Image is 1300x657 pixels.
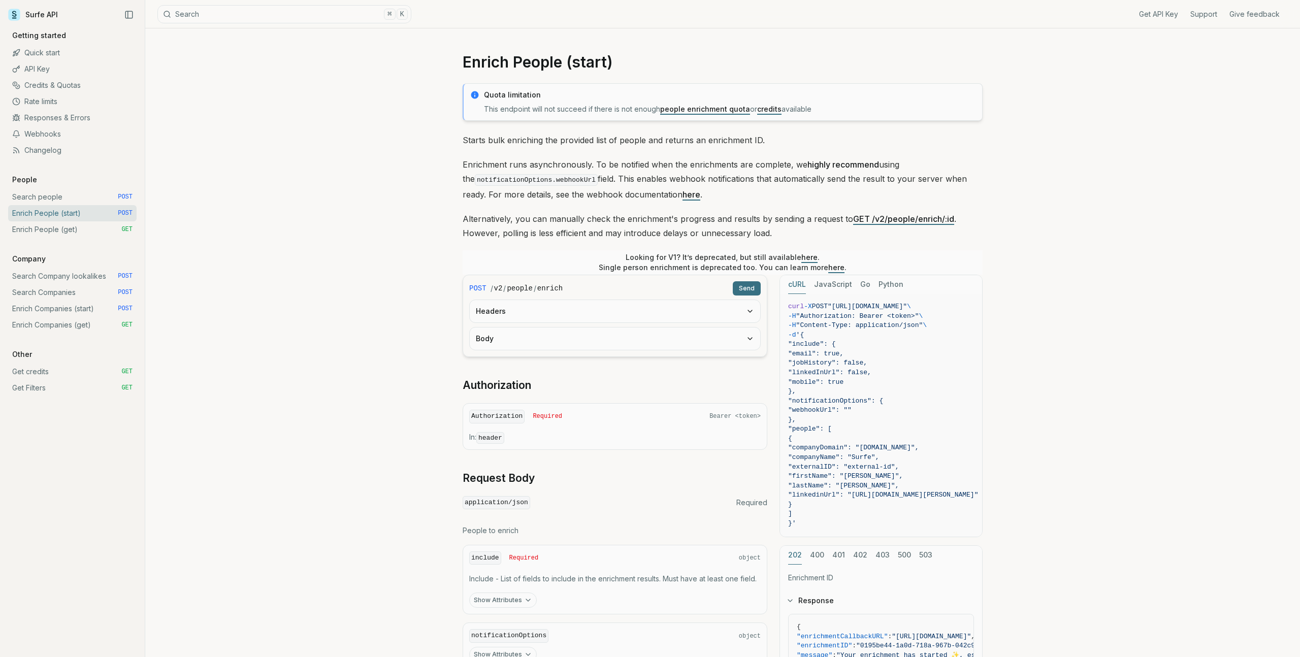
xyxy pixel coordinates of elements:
span: object [739,554,761,562]
p: Looking for V1? It’s deprecated, but still available . Single person enrichment is deprecated too... [599,252,847,273]
button: Collapse Sidebar [121,7,137,22]
span: }, [788,387,796,395]
a: Search Companies POST [8,284,137,301]
a: credits [757,105,782,113]
a: Quick start [8,45,137,61]
span: Required [736,498,767,508]
span: \ [919,312,923,320]
span: '{ [796,331,804,339]
button: 402 [853,546,867,565]
button: Python [879,275,903,294]
p: Include - List of fields to include in the enrichment results. Must have at least one field. [469,574,761,584]
button: 400 [810,546,824,565]
span: \ [923,321,927,329]
a: Search Company lookalikes POST [8,268,137,284]
span: : [852,642,856,649]
span: POST [118,272,133,280]
p: Starts bulk enriching the provided list of people and returns an enrichment ID. [463,133,983,147]
span: "email": true, [788,350,843,357]
span: GET [121,225,133,234]
a: Get Filters GET [8,380,137,396]
span: "companyDomain": "[DOMAIN_NAME]", [788,444,919,451]
a: Enrich People (get) GET [8,221,137,238]
span: GET [121,384,133,392]
code: v2 [494,283,503,293]
p: Company [8,254,50,264]
a: Changelog [8,142,137,158]
a: GET /v2/people/enrich/:id [853,214,954,224]
a: here [828,263,844,272]
span: } [788,501,792,508]
p: Getting started [8,30,70,41]
a: Authorization [463,378,531,392]
span: { [788,435,792,442]
a: Search people POST [8,189,137,205]
a: Request Body [463,471,535,485]
button: Send [733,281,761,295]
span: GET [121,321,133,329]
button: 401 [832,546,845,565]
span: "firstName": "[PERSON_NAME]", [788,472,903,480]
kbd: ⌘ [384,9,395,20]
span: "companyName": "Surfe", [788,453,879,461]
span: object [739,632,761,640]
a: here [801,253,818,261]
span: "lastName": "[PERSON_NAME]", [788,482,899,489]
span: "mobile": true [788,378,843,386]
button: JavaScript [814,275,852,294]
span: "[URL][DOMAIN_NAME]" [828,303,907,310]
p: In: [469,432,761,443]
span: \ [907,303,911,310]
a: API Key [8,61,137,77]
code: notificationOptions [469,629,548,643]
p: Alternatively, you can manually check the enrichment's progress and results by sending a request ... [463,212,983,240]
span: "[URL][DOMAIN_NAME]" [892,633,971,640]
code: include [469,551,501,565]
button: 403 [875,546,890,565]
a: Support [1190,9,1217,19]
button: cURL [788,275,806,294]
span: "enrichmentID" [797,642,852,649]
span: POST [118,288,133,297]
a: Get API Key [1139,9,1178,19]
span: -H [788,312,796,320]
code: people [507,283,532,293]
p: People [8,175,41,185]
p: Enrichment runs asynchronously. To be notified when the enrichments are complete, we using the fi... [463,157,983,202]
span: POST [469,283,486,293]
span: POST [118,209,133,217]
span: }, [788,416,796,423]
a: Give feedback [1229,9,1280,19]
code: Authorization [469,410,525,423]
button: 500 [898,546,911,565]
a: Webhooks [8,126,137,142]
span: curl [788,303,804,310]
span: "jobHistory": false, [788,359,867,367]
p: People to enrich [463,525,767,536]
a: Enrich Companies (get) GET [8,317,137,333]
a: Rate limits [8,93,137,110]
a: here [682,189,700,200]
span: POST [812,303,828,310]
button: Go [860,275,870,294]
span: "enrichmentCallbackURL" [797,633,888,640]
span: , [971,633,975,640]
button: 503 [919,546,932,565]
span: Required [509,554,539,562]
span: "notificationOptions": { [788,397,883,405]
a: Responses & Errors [8,110,137,126]
span: POST [118,305,133,313]
span: "webhookUrl": "" [788,406,852,414]
kbd: K [397,9,408,20]
span: "linkedinUrl": "[URL][DOMAIN_NAME][PERSON_NAME]" [788,491,978,499]
span: "Content-Type: application/json" [796,321,923,329]
span: / [491,283,493,293]
span: "0195be44-1a0d-718a-967b-042c9d17ffd7" [856,642,1006,649]
code: header [476,432,504,444]
span: "Authorization: Bearer <token>" [796,312,919,320]
strong: highly recommend [807,159,879,170]
span: -X [804,303,812,310]
span: "people": [ [788,425,832,433]
span: Required [533,412,562,420]
button: Body [470,327,760,350]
